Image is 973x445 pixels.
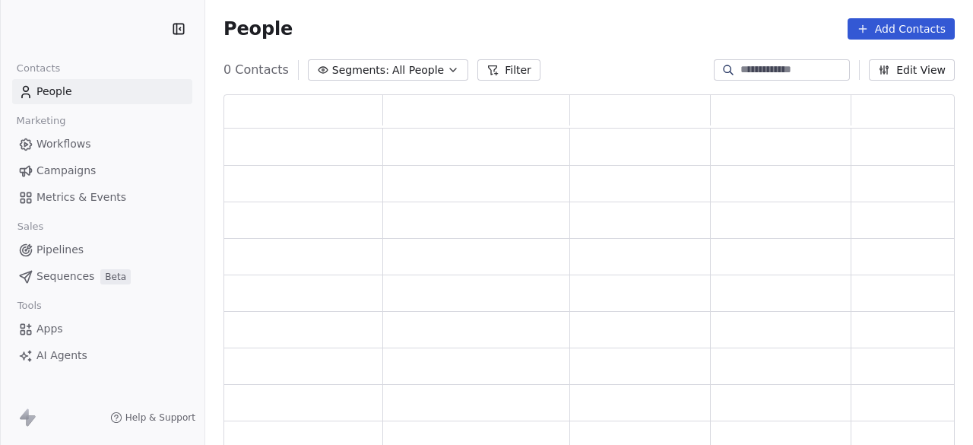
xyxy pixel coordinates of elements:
span: Apps [36,321,63,337]
span: AI Agents [36,348,87,364]
span: Sales [11,215,50,238]
a: Metrics & Events [12,185,192,210]
span: Sequences [36,269,94,284]
button: Filter [477,59,540,81]
a: Campaigns [12,158,192,183]
a: SequencesBeta [12,264,192,289]
a: Pipelines [12,237,192,262]
a: People [12,79,192,104]
span: Workflows [36,136,91,152]
a: Apps [12,316,192,342]
span: All People [392,62,444,78]
button: Add Contacts [848,18,955,40]
button: Edit View [869,59,955,81]
span: Campaigns [36,163,96,179]
span: Metrics & Events [36,189,126,205]
a: AI Agents [12,343,192,368]
span: Pipelines [36,242,84,258]
span: Contacts [10,57,67,80]
span: Segments: [332,62,389,78]
span: Marketing [10,110,72,132]
span: People [36,84,72,100]
span: People [223,17,293,40]
span: Help & Support [125,412,195,424]
span: 0 Contacts [223,61,289,79]
span: Tools [11,294,48,317]
span: Beta [100,269,131,284]
a: Workflows [12,132,192,157]
a: Help & Support [110,412,195,424]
